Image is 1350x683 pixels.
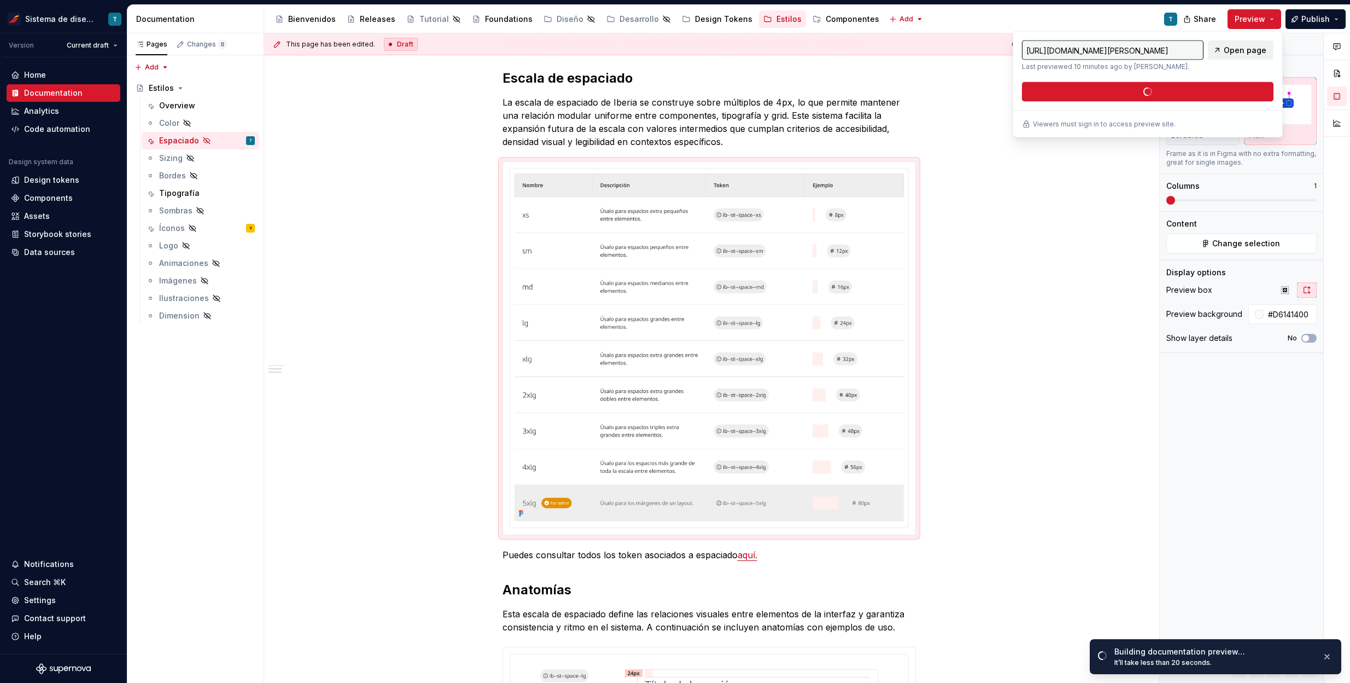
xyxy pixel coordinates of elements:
[7,628,120,645] button: Help
[7,610,120,627] button: Contact support
[1178,9,1223,29] button: Share
[7,102,120,120] a: Analytics
[25,14,95,25] div: Sistema de diseño Iberia
[677,10,757,28] a: Design Tokens
[24,193,73,204] div: Components
[271,8,884,30] div: Page tree
[159,100,195,111] div: Overview
[159,135,199,146] div: Espaciado
[131,60,172,75] button: Add
[62,38,122,53] button: Current draft
[136,40,167,49] div: Pages
[24,247,75,258] div: Data sources
[1212,238,1280,249] span: Change selection
[7,189,120,207] a: Components
[1022,62,1203,71] p: Last previewed 10 minutes ago by [PERSON_NAME].
[8,13,21,26] img: 55604660-494d-44a9-beb2-692398e9940a.png
[113,15,117,24] div: T
[1301,14,1330,25] span: Publish
[485,14,533,25] div: Foundations
[159,118,179,129] div: Color
[1285,9,1346,29] button: Publish
[467,10,537,28] a: Foundations
[142,290,259,307] a: Ilustraciones
[159,258,208,269] div: Animaciones
[142,132,259,149] a: EspaciadoT
[1166,285,1212,296] div: Preview box
[271,10,340,28] a: Bienvenidos
[142,184,259,202] a: Tipografía
[159,275,197,286] div: Imágenes
[159,293,209,304] div: Ilustraciones
[159,223,185,234] div: Íconos
[142,272,259,290] a: Imágenes
[1114,646,1313,657] div: Building documentation preview…
[1228,9,1281,29] button: Preview
[402,10,465,28] a: Tutorial
[7,592,120,609] a: Settings
[159,205,192,216] div: Sombras
[24,595,56,606] div: Settings
[7,574,120,591] button: Search ⌘K
[886,11,927,27] button: Add
[24,106,59,117] div: Analytics
[826,14,879,25] div: Componentes
[7,207,120,225] a: Assets
[502,96,916,148] p: La escala de espaciado de Iberia se construye sobre múltiplos de 4px, lo que permite mantener una...
[159,310,200,321] div: Dimension
[24,577,66,588] div: Search ⌘K
[142,307,259,325] a: Dimension
[142,254,259,272] a: Animaciones
[602,10,675,28] a: Desarrollo
[249,135,252,146] div: T
[24,175,79,186] div: Design tokens
[142,149,259,167] a: Sizing
[1166,267,1226,278] div: Display options
[218,40,227,49] span: 8
[159,170,186,181] div: Bordes
[159,153,183,164] div: Sizing
[136,14,259,25] div: Documentation
[1208,40,1273,60] a: Open page
[1224,45,1266,56] span: Open page
[1168,15,1173,24] div: T
[24,613,86,624] div: Contact support
[1235,14,1265,25] span: Preview
[24,229,91,240] div: Storybook stories
[142,167,259,184] a: Bordes
[159,188,200,199] div: Tipografía
[142,114,259,132] a: Color
[557,14,583,25] div: Diseño
[397,40,413,49] span: Draft
[1264,304,1317,324] input: Auto
[288,14,336,25] div: Bienvenidos
[738,549,757,560] a: aquí.
[249,223,252,234] div: V
[24,88,83,99] div: Documentation
[502,607,916,634] p: Esta escala de espaciado define las relaciones visuales entre elementos de la interfaz y garantiz...
[1166,149,1317,167] div: Frame as it is in Figma with no extra formatting, great for single images.
[7,84,120,102] a: Documentation
[24,631,42,642] div: Help
[1166,234,1317,253] button: Change selection
[342,10,400,28] a: Releases
[502,548,916,562] p: Puedes consultar todos los token asociados a espaciado
[419,14,449,25] div: Tutorial
[1166,181,1200,192] div: Columns
[7,66,120,84] a: Home
[776,14,802,25] div: Estilos
[899,15,913,24] span: Add
[1166,309,1242,320] div: Preview background
[7,244,120,261] a: Data sources
[24,124,90,135] div: Code automation
[620,14,659,25] div: Desarrollo
[759,10,806,28] a: Estilos
[1114,658,1313,667] div: It’ll take less than 20 seconds.
[695,14,752,25] div: Design Tokens
[7,120,120,138] a: Code automation
[502,581,916,599] h2: Anatomías
[145,63,159,72] span: Add
[159,240,178,251] div: Logo
[24,211,50,222] div: Assets
[360,14,395,25] div: Releases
